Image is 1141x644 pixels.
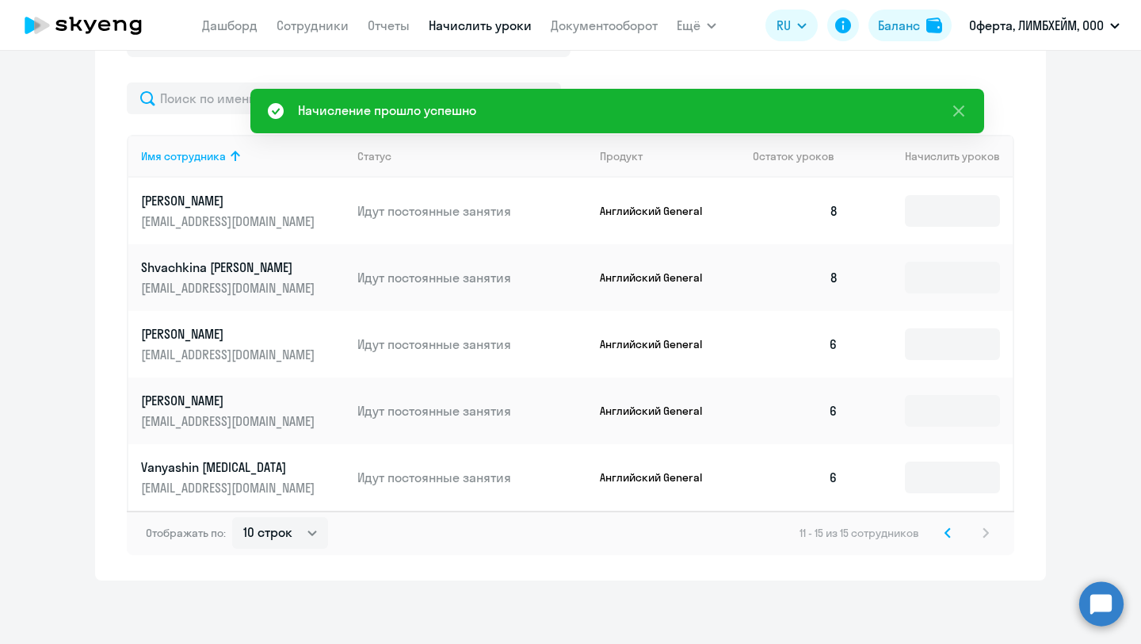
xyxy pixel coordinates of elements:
[146,526,226,540] span: Отображать по:
[141,458,345,496] a: Vanyashin [MEDICAL_DATA][EMAIL_ADDRESS][DOMAIN_NAME]
[765,10,818,41] button: RU
[868,10,952,41] button: Балансbalance
[600,470,719,485] p: Английский General
[357,269,587,286] p: Идут постоянные занятия
[298,101,476,120] div: Начисление прошло успешно
[969,16,1104,35] p: Оферта, ЛИМБХЕЙМ, ООО
[141,192,319,209] p: [PERSON_NAME]
[141,149,345,163] div: Имя сотрудника
[357,202,587,220] p: Идут постоянные занятия
[551,17,658,33] a: Документооборот
[740,244,851,311] td: 8
[141,259,345,297] a: Shvachkina [PERSON_NAME][EMAIL_ADDRESS][DOMAIN_NAME]
[357,335,587,353] p: Идут постоянные занятия
[141,149,226,163] div: Имя сотрудника
[357,469,587,486] p: Идут постоянные занятия
[961,6,1128,44] button: Оферта, ЛИМБХЕЙМ, ООО
[740,378,851,444] td: 6
[141,479,319,496] p: [EMAIL_ADDRESS][DOMAIN_NAME]
[677,10,716,41] button: Ещё
[600,204,719,218] p: Английский General
[141,412,319,430] p: [EMAIL_ADDRESS][DOMAIN_NAME]
[357,402,587,420] p: Идут постоянные занятия
[600,337,719,351] p: Английский General
[141,325,319,343] p: [PERSON_NAME]
[740,444,851,511] td: 6
[600,404,719,418] p: Английский General
[141,213,319,230] p: [EMAIL_ADDRESS][DOMAIN_NAME]
[753,149,834,163] span: Остаток уроков
[777,16,791,35] span: RU
[740,178,851,244] td: 8
[926,17,942,33] img: balance
[357,149,391,163] div: Статус
[141,192,345,230] a: [PERSON_NAME][EMAIL_ADDRESS][DOMAIN_NAME]
[600,149,741,163] div: Продукт
[141,279,319,297] p: [EMAIL_ADDRESS][DOMAIN_NAME]
[141,458,319,476] p: Vanyashin [MEDICAL_DATA]
[799,526,919,540] span: 11 - 15 из 15 сотрудников
[740,311,851,378] td: 6
[429,17,532,33] a: Начислить уроки
[141,392,345,430] a: [PERSON_NAME][EMAIL_ADDRESS][DOMAIN_NAME]
[677,16,700,35] span: Ещё
[202,17,258,33] a: Дашборд
[277,17,349,33] a: Сотрудники
[141,259,319,276] p: Shvachkina [PERSON_NAME]
[878,16,920,35] div: Баланс
[141,346,319,363] p: [EMAIL_ADDRESS][DOMAIN_NAME]
[141,392,319,409] p: [PERSON_NAME]
[357,149,587,163] div: Статус
[600,270,719,285] p: Английский General
[127,82,561,114] input: Поиск по имени, email, продукту или статусу
[851,135,1013,178] th: Начислить уроков
[753,149,851,163] div: Остаток уроков
[141,325,345,363] a: [PERSON_NAME][EMAIL_ADDRESS][DOMAIN_NAME]
[600,149,643,163] div: Продукт
[368,17,410,33] a: Отчеты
